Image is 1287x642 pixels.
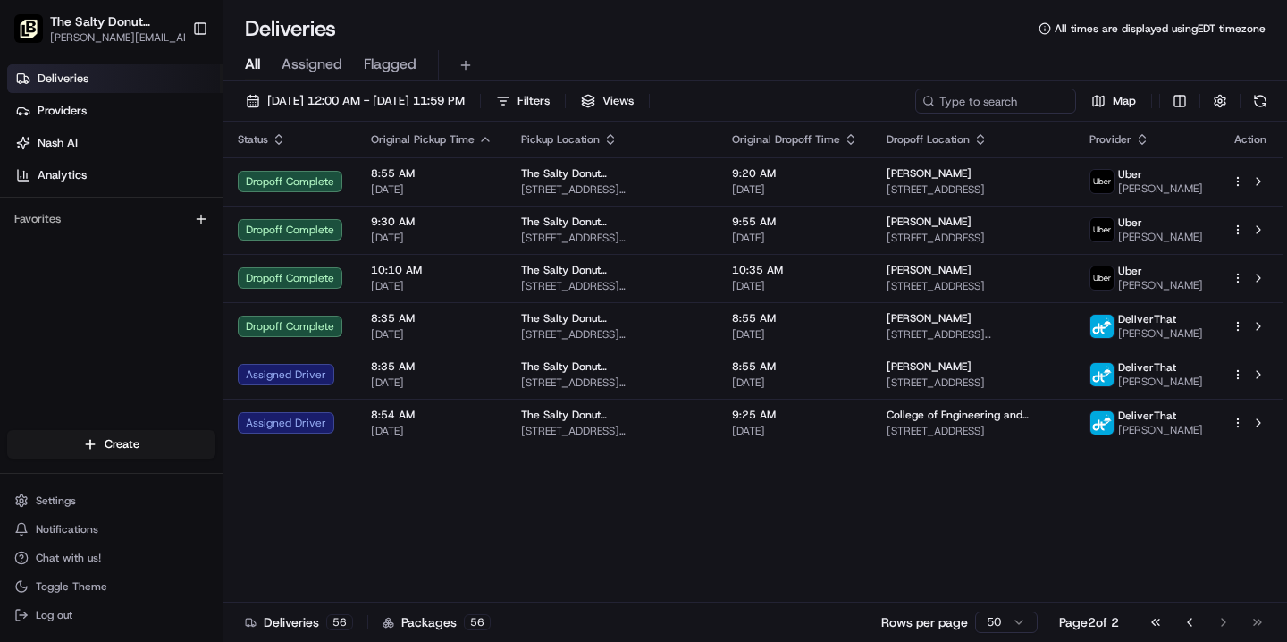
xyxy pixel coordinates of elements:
[1118,182,1203,196] span: [PERSON_NAME]
[7,64,223,93] a: Deliveries
[732,231,858,245] span: [DATE]
[521,376,703,390] span: [STREET_ADDRESS][PERSON_NAME]
[7,603,215,628] button: Log out
[732,166,858,181] span: 9:20 AM
[887,166,972,181] span: [PERSON_NAME]
[573,89,642,114] button: Views
[105,436,139,452] span: Create
[1090,170,1114,193] img: uber-new-logo.jpeg
[371,327,492,342] span: [DATE]
[1118,326,1203,341] span: [PERSON_NAME]
[36,494,76,508] span: Settings
[521,408,703,422] span: The Salty Donut ([GEOGRAPHIC_DATA])
[732,359,858,374] span: 8:55 AM
[732,132,840,147] span: Original Dropoff Time
[1090,218,1114,241] img: uber-new-logo.jpeg
[1089,132,1131,147] span: Provider
[7,545,215,570] button: Chat with us!
[1118,230,1203,244] span: [PERSON_NAME]
[517,93,550,109] span: Filters
[50,13,182,30] button: The Salty Donut ([GEOGRAPHIC_DATA])
[887,408,1061,422] span: College of Engineering and Computing
[887,215,972,229] span: [PERSON_NAME]
[881,613,968,631] p: Rows per page
[521,166,703,181] span: The Salty Donut ([GEOGRAPHIC_DATA])
[36,579,107,594] span: Toggle Theme
[602,93,634,109] span: Views
[732,263,858,277] span: 10:35 AM
[1090,315,1114,338] img: profile_deliverthat_partner.png
[521,424,703,438] span: [STREET_ADDRESS][PERSON_NAME]
[488,89,558,114] button: Filters
[732,311,858,325] span: 8:55 AM
[7,574,215,599] button: Toggle Theme
[282,54,342,75] span: Assigned
[371,231,492,245] span: [DATE]
[1118,167,1142,182] span: Uber
[1248,89,1273,114] button: Refresh
[14,14,43,43] img: The Salty Donut (South Miami)
[371,279,492,293] span: [DATE]
[521,182,703,197] span: [STREET_ADDRESS][PERSON_NAME]
[732,376,858,390] span: [DATE]
[1118,312,1176,326] span: DeliverThat
[887,327,1061,342] span: [STREET_ADDRESS][PERSON_NAME]
[464,614,491,630] div: 56
[1090,363,1114,386] img: profile_deliverthat_partner.png
[521,215,703,229] span: The Salty Donut ([GEOGRAPHIC_DATA])
[521,279,703,293] span: [STREET_ADDRESS][PERSON_NAME]
[371,376,492,390] span: [DATE]
[7,517,215,542] button: Notifications
[36,551,101,565] span: Chat with us!
[521,359,703,374] span: The Salty Donut ([GEOGRAPHIC_DATA])
[887,376,1061,390] span: [STREET_ADDRESS]
[371,215,492,229] span: 9:30 AM
[521,327,703,342] span: [STREET_ADDRESS][PERSON_NAME]
[7,488,215,513] button: Settings
[1055,21,1266,36] span: All times are displayed using EDT timezone
[1059,613,1119,631] div: Page 2 of 2
[1090,266,1114,290] img: uber-new-logo.jpeg
[732,215,858,229] span: 9:55 AM
[371,408,492,422] span: 8:54 AM
[887,279,1061,293] span: [STREET_ADDRESS]
[887,231,1061,245] span: [STREET_ADDRESS]
[38,103,87,119] span: Providers
[1232,132,1269,147] div: Action
[7,7,185,50] button: The Salty Donut (South Miami)The Salty Donut ([GEOGRAPHIC_DATA])[PERSON_NAME][EMAIL_ADDRESS][DOMA...
[1118,423,1203,437] span: [PERSON_NAME]
[887,182,1061,197] span: [STREET_ADDRESS]
[521,263,703,277] span: The Salty Donut ([GEOGRAPHIC_DATA])
[1118,278,1203,292] span: [PERSON_NAME]
[238,132,268,147] span: Status
[732,424,858,438] span: [DATE]
[7,97,223,125] a: Providers
[1090,411,1114,435] img: profile_deliverthat_partner.png
[915,89,1076,114] input: Type to search
[371,182,492,197] span: [DATE]
[326,614,353,630] div: 56
[238,89,473,114] button: [DATE] 12:00 AM - [DATE] 11:59 PM
[38,167,87,183] span: Analytics
[371,166,492,181] span: 8:55 AM
[1118,215,1142,230] span: Uber
[50,30,202,45] button: [PERSON_NAME][EMAIL_ADDRESS][DOMAIN_NAME]
[371,424,492,438] span: [DATE]
[732,279,858,293] span: [DATE]
[7,430,215,459] button: Create
[887,424,1061,438] span: [STREET_ADDRESS]
[732,182,858,197] span: [DATE]
[732,327,858,342] span: [DATE]
[1113,93,1136,109] span: Map
[371,311,492,325] span: 8:35 AM
[887,359,972,374] span: [PERSON_NAME]
[732,408,858,422] span: 9:25 AM
[887,132,970,147] span: Dropoff Location
[7,129,223,157] a: Nash AI
[1118,360,1176,375] span: DeliverThat
[38,71,88,87] span: Deliveries
[245,54,260,75] span: All
[887,311,972,325] span: [PERSON_NAME]
[1118,375,1203,389] span: [PERSON_NAME]
[36,608,72,622] span: Log out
